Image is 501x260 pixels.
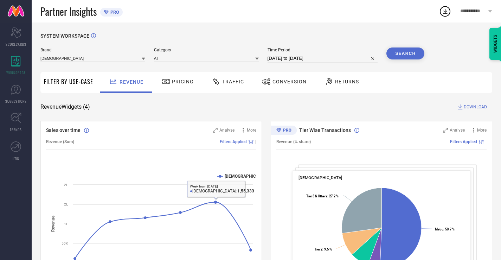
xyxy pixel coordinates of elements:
span: Sales over time [46,127,81,133]
span: [DEMOGRAPHIC_DATA] [298,175,342,180]
text: : 27.2 % [306,194,339,198]
span: Filter By Use-Case [44,77,93,86]
span: FWD [13,156,19,161]
tspan: Metro [435,227,443,231]
tspan: Revenue [51,215,56,232]
text: 50K [62,241,68,245]
span: Traffic [222,79,244,84]
text: 1L [64,222,68,226]
span: More [247,128,256,133]
tspan: Tier 2 [314,247,322,251]
span: Partner Insights [40,4,97,19]
span: More [477,128,487,133]
text: 2L [64,202,68,206]
svg: Zoom [443,128,448,133]
span: Revenue [120,79,143,85]
span: Revenue (Sum) [46,139,74,144]
button: Search [386,47,424,59]
svg: Zoom [213,128,218,133]
span: Brand [40,47,145,52]
span: WORKSPACE [6,70,26,75]
span: Analyse [450,128,465,133]
text: 2L [64,183,68,187]
span: Filters Applied [450,139,477,144]
span: DOWNLOAD [464,103,487,110]
text: [DEMOGRAPHIC_DATA] [225,174,269,179]
span: | [255,139,256,144]
span: Revenue Widgets ( 4 ) [40,103,90,110]
span: | [486,139,487,144]
span: Analyse [219,128,235,133]
tspan: Tier 3 & Others [306,194,327,198]
span: Tier Wise Transactions [299,127,351,133]
span: TRENDS [10,127,22,132]
span: SYSTEM WORKSPACE [40,33,89,39]
text: : 9.5 % [314,247,332,251]
span: Time Period [268,47,378,52]
span: Pricing [172,79,194,84]
span: SUGGESTIONS [5,99,27,104]
div: Open download list [439,5,451,18]
span: Returns [335,79,359,84]
div: Premium [271,126,297,136]
span: Category [154,47,259,52]
span: Revenue (% share) [276,139,311,144]
text: : 50.7 % [435,227,455,231]
input: Select time period [268,54,378,63]
span: Filters Applied [220,139,247,144]
span: Conversion [272,79,307,84]
span: PRO [109,9,119,15]
span: SCORECARDS [6,42,26,47]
